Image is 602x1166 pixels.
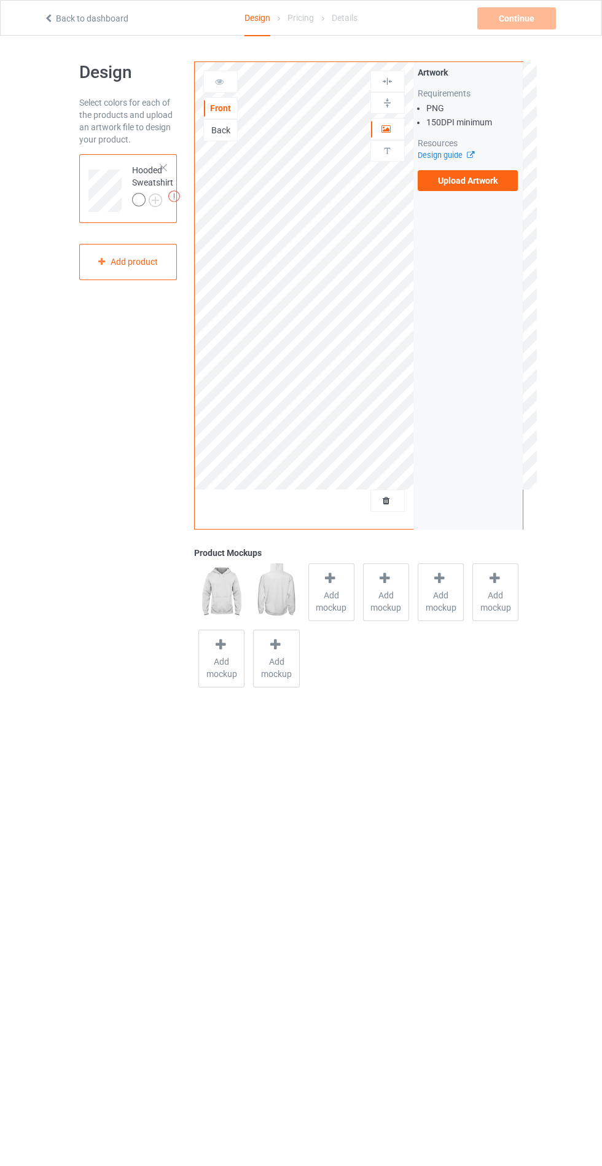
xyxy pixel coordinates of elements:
[79,61,178,84] h1: Design
[308,563,354,621] div: Add mockup
[418,151,474,160] a: Design guide
[426,116,518,128] li: 150 DPI minimum
[472,563,518,621] div: Add mockup
[418,170,518,191] label: Upload Artwork
[418,589,463,614] span: Add mockup
[244,1,270,36] div: Design
[199,655,244,680] span: Add mockup
[79,154,178,223] div: Hooded Sweatshirt
[149,194,162,207] img: svg+xml;base64,PD94bWwgdmVyc2lvbj0iMS4wIiBlbmNvZGluZz0iVVRGLTgiPz4KPHN2ZyB3aWR0aD0iMjJweCIgaGVpZ2...
[79,244,178,280] div: Add product
[198,563,244,621] img: regular.jpg
[254,655,299,680] span: Add mockup
[204,124,237,136] div: Back
[418,137,518,149] div: Resources
[132,164,173,206] div: Hooded Sweatshirt
[332,1,358,35] div: Details
[381,145,393,157] img: svg%3E%0A
[79,96,178,146] div: Select colors for each of the products and upload an artwork file to design your product.
[364,589,408,614] span: Add mockup
[309,589,354,614] span: Add mockup
[253,563,299,621] img: regular.jpg
[426,102,518,114] li: PNG
[418,87,518,100] div: Requirements
[381,76,393,87] img: svg%3E%0A
[198,630,244,687] div: Add mockup
[381,97,393,109] img: svg%3E%0A
[168,190,180,202] img: exclamation icon
[44,14,128,23] a: Back to dashboard
[194,547,523,559] div: Product Mockups
[473,589,518,614] span: Add mockup
[363,563,409,621] div: Add mockup
[204,102,237,114] div: Front
[287,1,314,35] div: Pricing
[253,630,299,687] div: Add mockup
[418,66,518,79] div: Artwork
[418,563,464,621] div: Add mockup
